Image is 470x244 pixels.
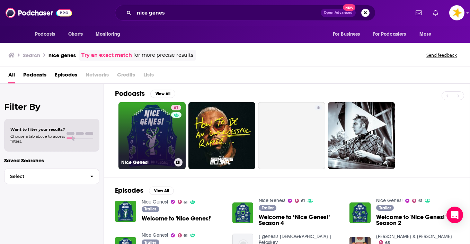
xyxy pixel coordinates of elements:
span: Logged in as Spreaker_Prime [449,5,464,20]
div: Search podcasts, credits, & more... [115,5,375,21]
span: Select [5,174,85,179]
span: Choose a tab above to access filters. [10,134,65,144]
span: New [343,4,355,11]
span: Podcasts [35,29,55,39]
span: 5 [317,105,320,111]
a: Nice Genes! [142,199,168,205]
img: Podchaser - Follow, Share and Rate Podcasts [6,6,72,19]
span: 61 [174,105,178,111]
span: Lists [143,69,154,83]
a: EpisodesView All [115,186,174,195]
span: 61 [418,199,422,202]
a: Episodes [55,69,77,83]
h2: Filter By [4,102,99,112]
a: 61Nice Genes! [118,102,186,169]
span: For Business [333,29,360,39]
a: Show notifications dropdown [430,7,441,19]
a: 5 [314,105,322,110]
span: For Podcasters [373,29,406,39]
a: All [8,69,15,83]
span: for more precise results [133,51,193,59]
h3: Search [23,52,40,58]
a: Nice Genes! [376,198,402,204]
button: Show profile menu [449,5,464,20]
button: open menu [369,28,416,41]
span: 61 [301,199,305,202]
button: open menu [328,28,369,41]
button: open menu [415,28,440,41]
span: 61 [184,201,187,204]
a: Nice Genes! [142,232,168,238]
button: Select [4,169,99,184]
a: 61 [178,233,188,237]
a: Try an exact match [81,51,132,59]
button: Open AdvancedNew [321,9,356,17]
button: View All [150,90,175,98]
h3: nice genes [48,52,76,58]
div: Open Intercom Messenger [446,207,463,223]
span: Monitoring [96,29,120,39]
button: open menu [30,28,64,41]
span: Trailer [379,206,391,210]
a: 61 [412,199,422,203]
span: Credits [117,69,135,83]
span: Open Advanced [324,11,353,15]
a: 5 [258,102,325,169]
button: open menu [91,28,129,41]
a: Show notifications dropdown [413,7,425,19]
h3: Nice Genes! [121,160,171,165]
button: Send feedback [424,52,459,58]
span: Trailer [262,206,274,210]
a: 61 [171,105,181,110]
span: Networks [86,69,109,83]
span: 61 [184,234,187,237]
img: Welcome to 'Nice Genes!' Season 2 [349,202,371,224]
span: More [419,29,431,39]
span: Want to filter your results? [10,127,65,132]
a: Nice Genes! [259,198,285,204]
h2: Episodes [115,186,143,195]
a: Podcasts [23,69,46,83]
a: PodcastsView All [115,89,175,98]
a: Welcome to 'Nice Genes!' [142,216,211,222]
input: Search podcasts, credits, & more... [134,7,321,18]
p: Saved Searches [4,157,99,164]
a: Tony & Dwight [376,234,452,240]
a: 61 [295,199,305,203]
h2: Podcasts [115,89,145,98]
a: Welcome to ‘Nice Genes!’ Season 4 [259,214,341,226]
img: Welcome to ‘Nice Genes!’ Season 4 [232,202,254,224]
span: Trailer [144,207,156,211]
button: View All [149,187,174,195]
span: Charts [68,29,83,39]
a: 61 [178,200,188,204]
a: Charts [64,28,87,41]
a: Welcome to 'Nice Genes!' Season 2 [376,214,459,226]
img: Welcome to 'Nice Genes!' [115,201,136,222]
img: User Profile [449,5,464,20]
